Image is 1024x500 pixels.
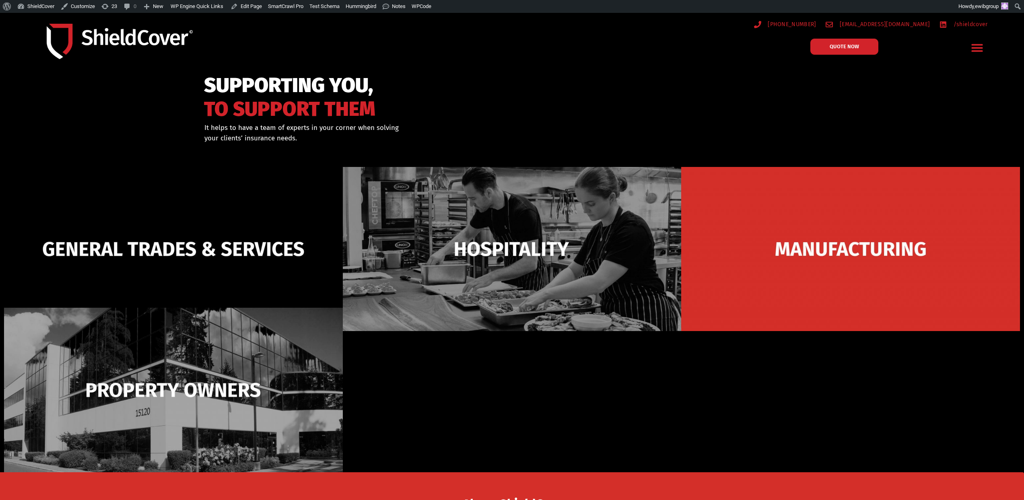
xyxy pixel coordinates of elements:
[810,39,878,55] a: QUOTE NOW
[830,44,859,49] span: QUOTE NOW
[204,123,553,143] div: It helps to have a team of experts in your corner when solving
[766,19,816,29] span: [PHONE_NUMBER]
[826,19,930,29] a: [EMAIL_ADDRESS][DOMAIN_NAME]
[204,77,375,94] span: SUPPORTING YOU,
[47,24,193,60] img: Shield-Cover-Underwriting-Australia-logo-full
[940,19,987,29] a: /shieldcover
[838,19,930,29] span: [EMAIL_ADDRESS][DOMAIN_NAME]
[968,38,987,57] div: Menu Toggle
[204,133,553,144] p: your clients’ insurance needs.
[754,19,816,29] a: [PHONE_NUMBER]
[975,3,999,9] span: ewibgroup
[952,19,988,29] span: /shieldcover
